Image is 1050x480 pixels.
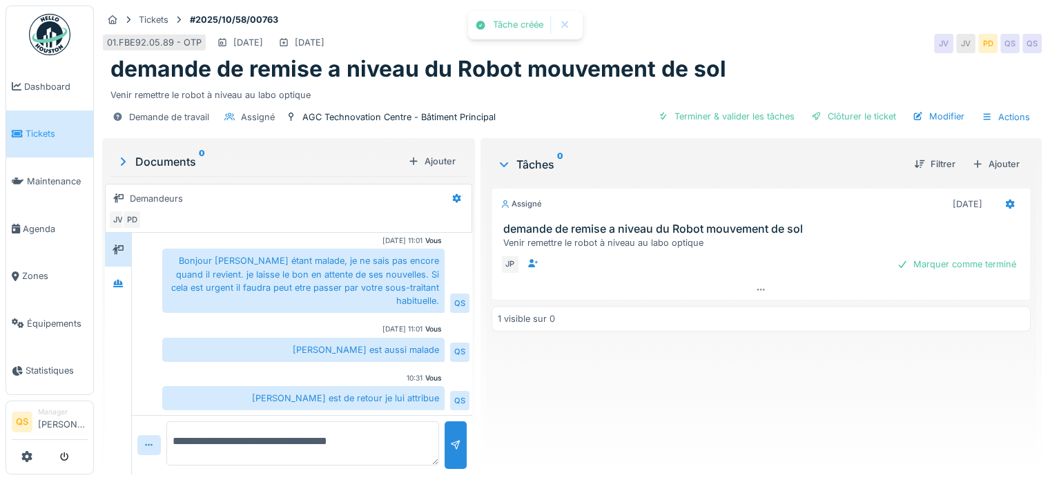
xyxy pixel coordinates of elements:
[891,255,1022,273] div: Marquer comme terminé
[953,198,982,211] div: [DATE]
[6,157,93,205] a: Maintenance
[956,34,975,53] div: JV
[199,153,205,170] sup: 0
[425,324,442,334] div: Vous
[382,324,422,334] div: [DATE] 11:01
[116,153,402,170] div: Documents
[975,107,1036,127] div: Actions
[129,111,209,124] div: Demande de travail
[966,155,1025,173] div: Ajouter
[241,111,275,124] div: Assigné
[162,249,445,313] div: Bonjour [PERSON_NAME] étant malade, je ne sais pas encore quand il revient. je laisse le bon en a...
[6,347,93,395] a: Statistiques
[295,36,324,49] div: [DATE]
[450,343,469,362] div: QS
[498,312,555,325] div: 1 visible sur 0
[38,407,88,436] li: [PERSON_NAME]
[26,364,88,377] span: Statistiques
[557,156,563,173] sup: 0
[162,386,445,410] div: [PERSON_NAME] est de retour je lui attribue
[497,156,903,173] div: Tâches
[1000,34,1020,53] div: QS
[450,391,469,410] div: QS
[22,269,88,282] span: Zones
[27,317,88,330] span: Équipements
[107,36,202,49] div: 01.FBE92.05.89 - OTP
[1022,34,1042,53] div: QS
[162,338,445,362] div: [PERSON_NAME] est aussi malade
[6,300,93,347] a: Équipements
[407,373,422,383] div: 10:31
[6,205,93,253] a: Agenda
[29,14,70,55] img: Badge_color-CXgf-gQk.svg
[110,56,726,82] h1: demande de remise a niveau du Robot mouvement de sol
[425,236,442,246] div: Vous
[908,155,961,173] div: Filtrer
[6,111,93,158] a: Tickets
[130,192,183,205] div: Demandeurs
[934,34,953,53] div: JV
[978,34,998,53] div: PD
[493,19,543,31] div: Tâche créée
[26,127,88,140] span: Tickets
[184,13,284,26] strong: #2025/10/58/00763
[23,222,88,236] span: Agenda
[12,412,32,432] li: QS
[500,198,542,210] div: Assigné
[382,236,422,246] div: [DATE] 11:01
[139,13,168,26] div: Tickets
[122,210,142,229] div: PD
[503,222,1024,236] h3: demande de remise a niveau du Robot mouvement de sol
[652,107,800,126] div: Terminer & valider les tâches
[110,83,1033,102] div: Venir remettre le robot à niveau au labo optique
[6,63,93,111] a: Dashboard
[302,111,496,124] div: AGC Technovation Centre - Bâtiment Principal
[907,107,970,126] div: Modifier
[500,255,520,274] div: JP
[806,107,902,126] div: Clôturer le ticket
[12,407,88,440] a: QS Manager[PERSON_NAME]
[6,252,93,300] a: Zones
[27,175,88,188] span: Maintenance
[38,407,88,417] div: Manager
[402,152,461,171] div: Ajouter
[24,80,88,93] span: Dashboard
[108,210,128,229] div: JV
[233,36,263,49] div: [DATE]
[503,236,1024,249] div: Venir remettre le robot à niveau au labo optique
[425,373,442,383] div: Vous
[450,294,469,313] div: QS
